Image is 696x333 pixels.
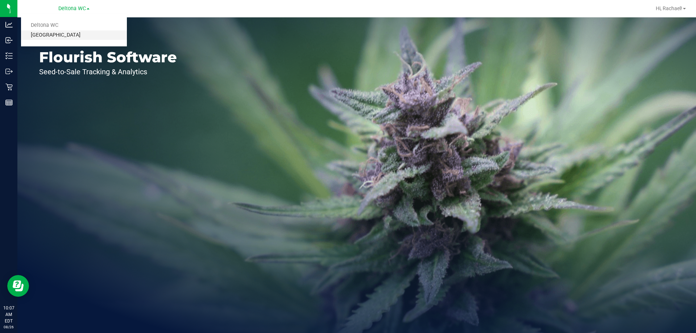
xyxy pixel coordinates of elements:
inline-svg: Outbound [5,68,13,75]
span: Deltona WC [58,5,86,12]
inline-svg: Reports [5,99,13,106]
inline-svg: Inventory [5,52,13,59]
p: 10:07 AM EDT [3,305,14,324]
p: Seed-to-Sale Tracking & Analytics [39,68,177,75]
iframe: Resource center [7,275,29,297]
inline-svg: Analytics [5,21,13,28]
p: Flourish Software [39,50,177,64]
inline-svg: Retail [5,83,13,91]
span: Hi, Rachael! [656,5,682,11]
p: 08/26 [3,324,14,330]
a: Deltona WC [21,21,127,30]
a: [GEOGRAPHIC_DATA] [21,30,127,40]
inline-svg: Inbound [5,37,13,44]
